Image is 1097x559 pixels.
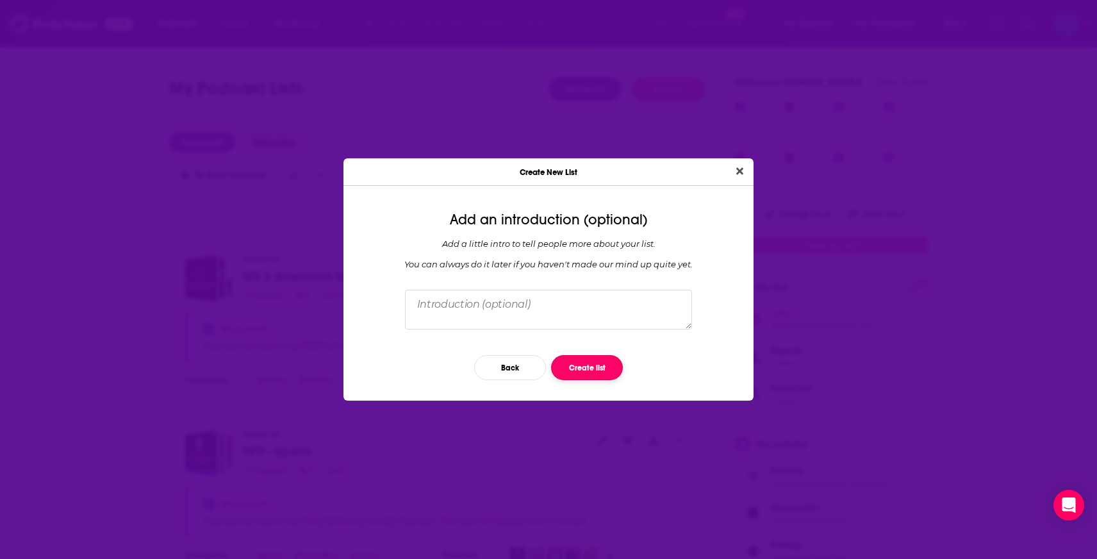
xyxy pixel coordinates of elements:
[474,355,546,380] button: Back
[354,238,743,269] div: Add a little intro to tell people more about your list. You can always do it later if you haven '...
[354,212,743,228] div: Add an introduction (optional)
[731,163,748,179] button: Close
[343,158,754,186] div: Create New List
[1053,490,1084,521] div: Open Intercom Messenger
[551,355,623,380] button: Create list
